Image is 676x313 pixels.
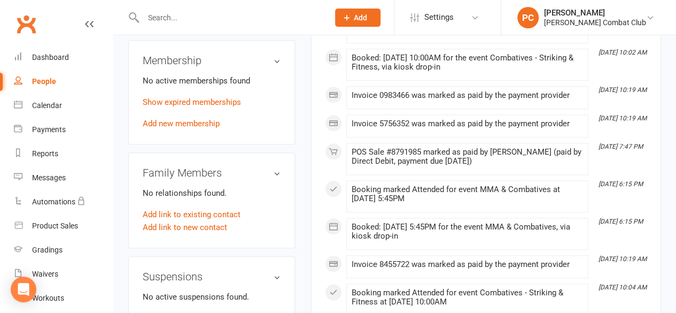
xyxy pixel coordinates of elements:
div: PC [517,7,539,28]
i: [DATE] 10:19 AM [599,86,647,94]
div: Booked: [DATE] 5:45PM for the event MMA & Combatives, via kiosk drop-in [351,223,584,241]
i: [DATE] 10:19 AM [599,114,647,122]
a: Workouts [14,286,113,310]
div: Booking marked Attended for event MMA & Combatives at [DATE] 5:45PM [351,185,584,203]
a: Add new membership [143,119,220,128]
div: Booked: [DATE] 10:00AM for the event Combatives - Striking & Fitness, via kiosk drop-in [351,54,584,72]
div: Booking marked Attended for event Combatives - Striking & Fitness at [DATE] 10:00AM [351,288,584,307]
div: Dashboard [32,53,69,62]
div: POS Sale #8791985 marked as paid by [PERSON_NAME] (paid by Direct Debit, payment due [DATE]) [351,148,584,166]
i: [DATE] 10:04 AM [599,284,647,291]
div: Reports [32,149,58,158]
i: [DATE] 6:15 PM [599,180,643,188]
div: Gradings [32,246,63,254]
p: No relationships found. [143,187,281,200]
div: People [32,77,56,86]
div: Invoice 0983466 was marked as paid by the payment provider [351,91,584,100]
a: Dashboard [14,45,113,70]
div: Messages [32,173,66,182]
div: Invoice 8455722 was marked as paid by the payment provider [351,260,584,269]
a: Add link to new contact [143,221,227,234]
div: Waivers [32,270,58,278]
p: No active suspensions found. [143,291,281,303]
h3: Membership [143,55,281,66]
i: [DATE] 7:47 PM [599,143,643,150]
div: Payments [32,125,66,134]
input: Search... [140,10,321,25]
a: Add link to existing contact [143,208,240,221]
div: [PERSON_NAME] Combat Club [544,18,646,27]
div: Product Sales [32,222,78,230]
p: No active memberships found [143,74,281,87]
div: Calendar [32,101,62,110]
div: Workouts [32,294,64,302]
div: [PERSON_NAME] [544,8,646,18]
div: Automations [32,197,75,206]
i: [DATE] 10:19 AM [599,255,647,263]
a: Calendar [14,94,113,118]
a: Reports [14,142,113,166]
a: Automations [14,190,113,214]
a: Clubworx [13,11,40,37]
a: Messages [14,166,113,190]
i: [DATE] 10:02 AM [599,49,647,56]
h3: Suspensions [143,271,281,283]
span: Settings [424,5,454,29]
a: Gradings [14,238,113,262]
span: Add [354,13,367,22]
a: Payments [14,118,113,142]
a: Waivers [14,262,113,286]
a: Show expired memberships [143,97,241,107]
div: Invoice 5756352 was marked as paid by the payment provider [351,119,584,128]
a: Product Sales [14,214,113,238]
h3: Family Members [143,167,281,179]
button: Add [335,9,380,27]
i: [DATE] 6:15 PM [599,218,643,225]
div: Open Intercom Messenger [11,277,36,302]
a: People [14,70,113,94]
